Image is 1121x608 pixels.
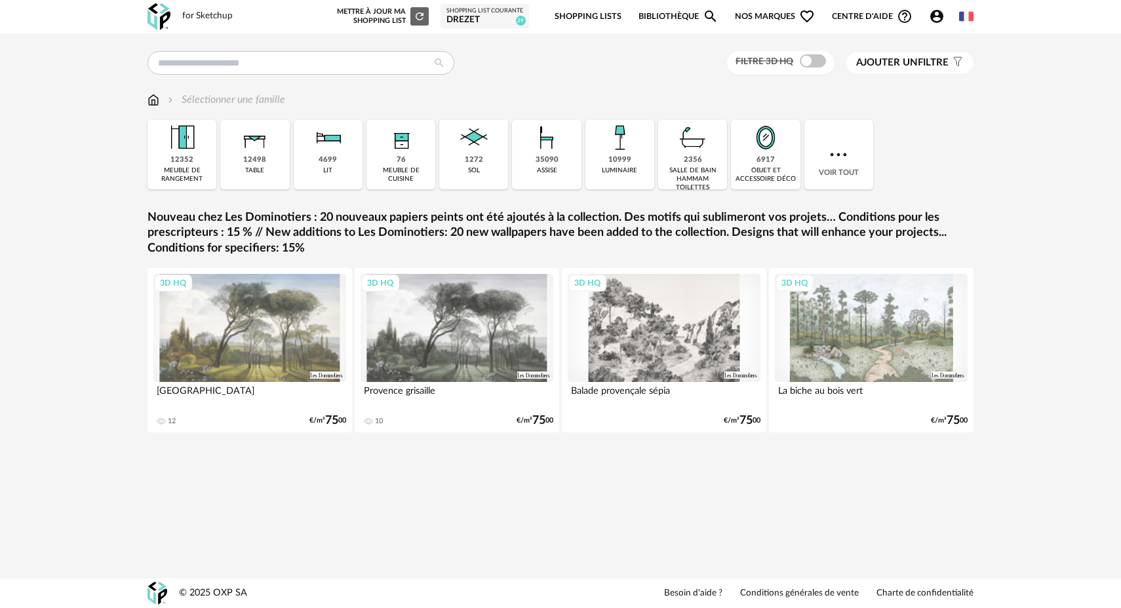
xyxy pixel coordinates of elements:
[662,166,723,192] div: salle de bain hammam toilettes
[959,9,973,24] img: fr
[456,120,492,155] img: Sol.png
[537,166,557,175] div: assise
[856,56,949,69] span: filtre
[602,166,637,175] div: luminaire
[516,16,526,26] span: 29
[740,588,859,599] a: Conditions générales de vente
[929,9,951,24] span: Account Circle icon
[310,120,345,155] img: Literie.png
[237,120,273,155] img: Table.png
[675,120,711,155] img: Salle%20de%20bain.png
[555,1,621,32] a: Shopping Lists
[414,12,425,20] span: Refresh icon
[361,275,399,292] div: 3D HQ
[757,155,775,165] div: 6917
[949,56,964,69] span: Filter icon
[375,417,383,426] div: 10
[684,155,702,165] div: 2356
[735,1,815,32] span: Nos marques
[517,416,553,425] div: €/m² 00
[639,1,718,32] a: BibliothèqueMagnify icon
[319,155,337,165] div: 4699
[165,92,176,107] img: svg+xml;base64,PHN2ZyB3aWR0aD0iMTYiIGhlaWdodD0iMTYiIHZpZXdCb3g9IjAgMCAxNiAxNiIgZmlsbD0ibm9uZSIgeG...
[735,166,796,183] div: objet et accessoire déco
[529,120,564,155] img: Assise.png
[446,14,523,26] div: DREZET
[147,582,167,605] img: OXP
[323,166,332,175] div: lit
[664,588,722,599] a: Besoin d'aide ?
[562,268,766,432] a: 3D HQ Balade provençale sépia €/m²7500
[309,416,346,425] div: €/m² 00
[325,416,338,425] span: 75
[703,9,718,24] span: Magnify icon
[799,9,815,24] span: Heart Outline icon
[397,155,406,165] div: 76
[804,120,873,189] div: Voir tout
[383,120,419,155] img: Rangement.png
[168,417,176,426] div: 12
[170,155,193,165] div: 12352
[827,143,850,166] img: more.7b13dc1.svg
[856,58,918,67] span: Ajouter un
[736,57,793,66] span: Filtre 3D HQ
[931,416,968,425] div: €/m² 00
[151,166,212,183] div: meuble de rangement
[608,155,631,165] div: 10999
[465,155,483,165] div: 1272
[334,7,429,26] div: Mettre à jour ma Shopping List
[245,166,264,175] div: table
[179,587,247,599] div: © 2025 OXP SA
[468,166,480,175] div: sol
[243,155,266,165] div: 12498
[165,92,285,107] div: Sélectionner une famille
[832,9,913,24] span: Centre d'aideHelp Circle Outline icon
[532,416,545,425] span: 75
[739,416,753,425] span: 75
[153,382,346,408] div: [GEOGRAPHIC_DATA]
[602,120,637,155] img: Luminaire.png
[370,166,431,183] div: meuble de cuisine
[446,7,523,26] a: Shopping List courante DREZET 29
[147,268,352,432] a: 3D HQ [GEOGRAPHIC_DATA] 12 €/m²7500
[776,275,814,292] div: 3D HQ
[446,7,523,15] div: Shopping List courante
[182,10,233,22] div: for Sketchup
[355,268,559,432] a: 3D HQ Provence grisaille 10 €/m²7500
[536,155,559,165] div: 35090
[147,210,973,256] a: Nouveau chez Les Dominotiers : 20 nouveaux papiers peints ont été ajoutés à la collection. Des mo...
[876,588,973,599] a: Charte de confidentialité
[724,416,760,425] div: €/m² 00
[154,275,192,292] div: 3D HQ
[947,416,960,425] span: 75
[147,92,159,107] img: svg+xml;base64,PHN2ZyB3aWR0aD0iMTYiIGhlaWdodD0iMTciIHZpZXdCb3g9IjAgMCAxNiAxNyIgZmlsbD0ibm9uZSIgeG...
[147,3,170,30] img: OXP
[929,9,945,24] span: Account Circle icon
[897,9,913,24] span: Help Circle Outline icon
[769,268,973,432] a: 3D HQ La biche au bois vert €/m²7500
[568,275,606,292] div: 3D HQ
[748,120,783,155] img: Miroir.png
[361,382,553,408] div: Provence grisaille
[846,52,973,73] button: Ajouter unfiltre Filter icon
[568,382,760,408] div: Balade provençale sépia
[165,120,200,155] img: Meuble%20de%20rangement.png
[775,382,968,408] div: La biche au bois vert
